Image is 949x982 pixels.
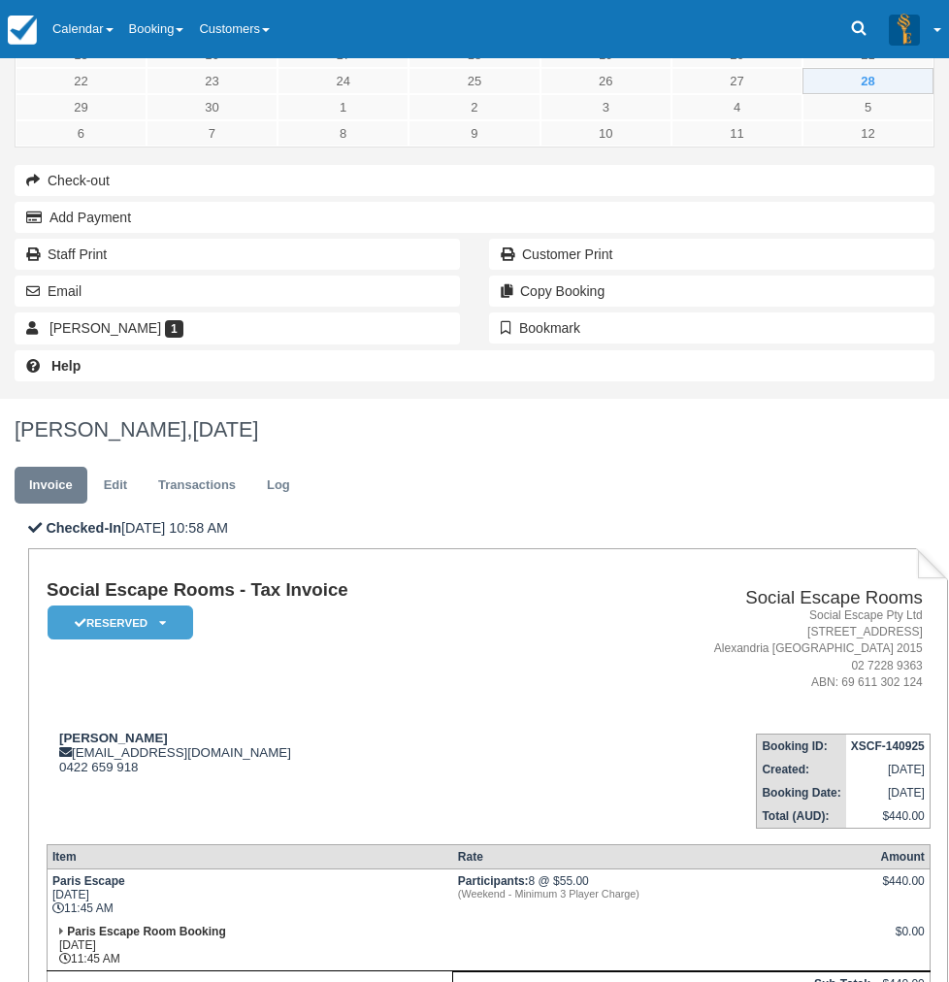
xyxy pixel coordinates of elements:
[458,874,529,888] strong: Participants
[540,94,671,120] a: 3
[278,120,409,147] a: 8
[671,120,802,147] a: 11
[47,731,553,774] div: [EMAIL_ADDRESS][DOMAIN_NAME] 0422 659 918
[409,94,540,120] a: 2
[846,781,931,804] td: [DATE]
[540,68,671,94] a: 26
[851,739,925,753] strong: XSCF-140925
[802,94,933,120] a: 5
[757,781,846,804] th: Booking Date:
[147,120,278,147] a: 7
[47,920,452,971] td: [DATE] 11:45 AM
[252,467,305,505] a: Log
[561,588,922,608] h2: Social Escape Rooms
[671,94,802,120] a: 4
[192,417,258,442] span: [DATE]
[846,804,931,829] td: $440.00
[889,14,920,45] img: A3
[47,605,186,640] a: Reserved
[15,418,934,442] h1: [PERSON_NAME],
[15,276,460,307] button: Email
[47,580,553,601] h1: Social Escape Rooms - Tax Invoice
[48,606,193,639] em: Reserved
[15,165,934,196] button: Check-out
[409,68,540,94] a: 25
[16,94,147,120] a: 29
[489,239,934,270] a: Customer Print
[15,350,934,381] a: Help
[453,868,876,920] td: 8 @ $55.00
[8,16,37,45] img: checkfront-main-nav-mini-logo.png
[802,68,933,94] a: 28
[757,734,846,758] th: Booking ID:
[16,120,147,147] a: 6
[278,94,409,120] a: 1
[540,120,671,147] a: 10
[757,804,846,829] th: Total (AUD):
[671,68,802,94] a: 27
[15,312,460,344] a: [PERSON_NAME] 1
[47,868,452,920] td: [DATE] 11:45 AM
[489,276,934,307] button: Copy Booking
[15,467,87,505] a: Invoice
[144,467,250,505] a: Transactions
[89,467,142,505] a: Edit
[846,758,931,781] td: [DATE]
[47,844,452,868] th: Item
[46,520,121,536] b: Checked-In
[147,68,278,94] a: 23
[802,120,933,147] a: 12
[16,68,147,94] a: 22
[278,68,409,94] a: 24
[51,358,81,374] b: Help
[757,758,846,781] th: Created:
[489,312,934,344] button: Bookmark
[52,874,125,888] strong: Paris Escape
[458,888,871,900] em: (Weekend - Minimum 3 Player Charge)
[15,202,934,233] button: Add Payment
[49,320,161,336] span: [PERSON_NAME]
[28,518,948,539] p: [DATE] 10:58 AM
[561,607,922,691] address: Social Escape Pty Ltd [STREET_ADDRESS] Alexandria [GEOGRAPHIC_DATA] 2015 02 7228 9363 ABN: 69 611...
[880,925,924,954] div: $0.00
[59,731,168,745] strong: [PERSON_NAME]
[147,94,278,120] a: 30
[880,874,924,903] div: $440.00
[453,844,876,868] th: Rate
[15,239,460,270] a: Staff Print
[875,844,930,868] th: Amount
[409,120,540,147] a: 9
[67,925,225,938] strong: Paris Escape Room Booking
[165,320,183,338] span: 1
